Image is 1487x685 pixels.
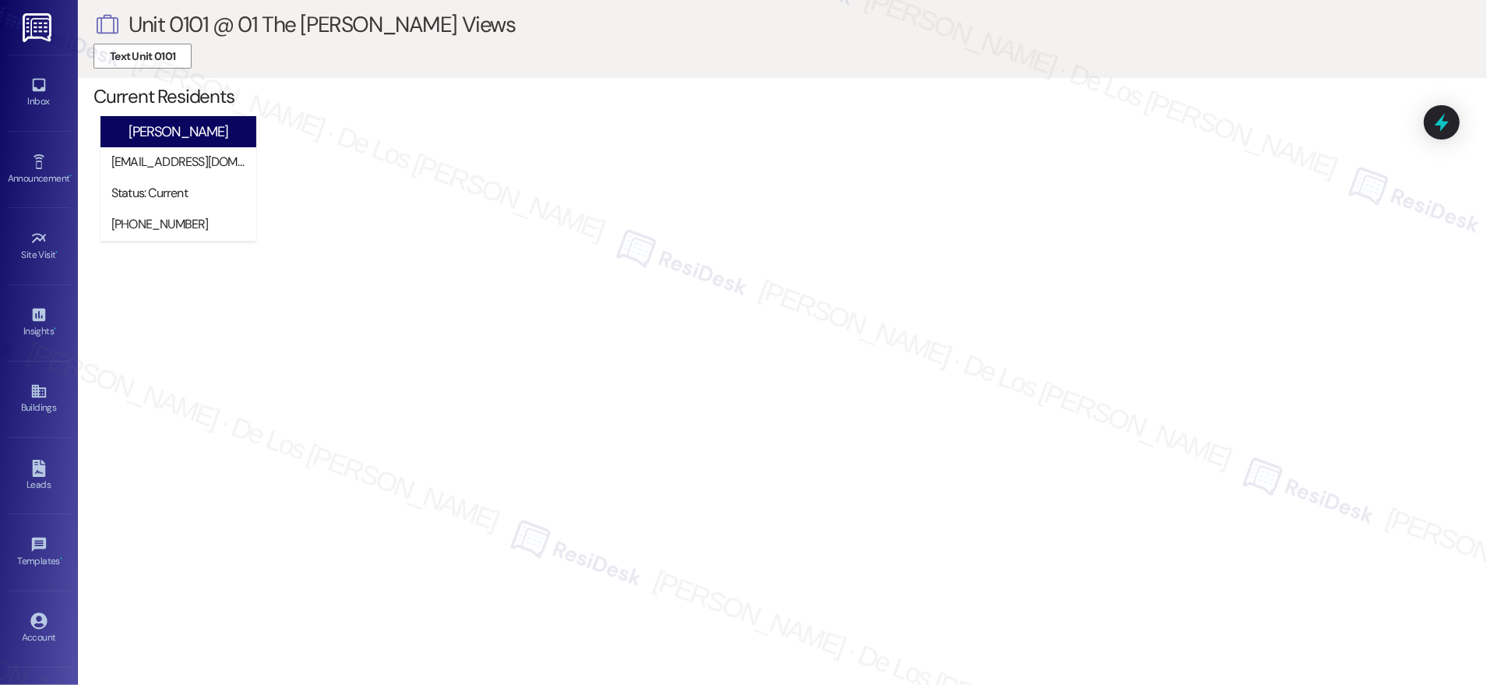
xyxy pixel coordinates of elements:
a: Buildings [8,378,70,420]
div: [EMAIL_ADDRESS][DOMAIN_NAME] [111,154,252,170]
a: Insights • [8,302,70,344]
div: Current Residents [93,88,1487,104]
i:  [93,9,121,41]
span: • [60,553,62,564]
div: Status: Current [111,185,252,201]
a: Site Visit • [8,225,70,267]
img: ResiDesk Logo [23,13,55,42]
a: Leads [8,455,70,497]
a: Inbox [8,72,70,114]
a: Account [8,608,70,650]
div: [PERSON_NAME] [129,124,228,140]
a: Templates • [8,531,70,574]
span: • [56,247,58,258]
span: • [69,171,72,182]
span: • [54,323,56,334]
span: Text Unit 0101 [110,48,175,65]
button: Text Unit 0101 [93,44,192,69]
div: Unit 0101 @ 01 The [PERSON_NAME] Views [129,16,516,33]
div: [PHONE_NUMBER] [111,216,252,232]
